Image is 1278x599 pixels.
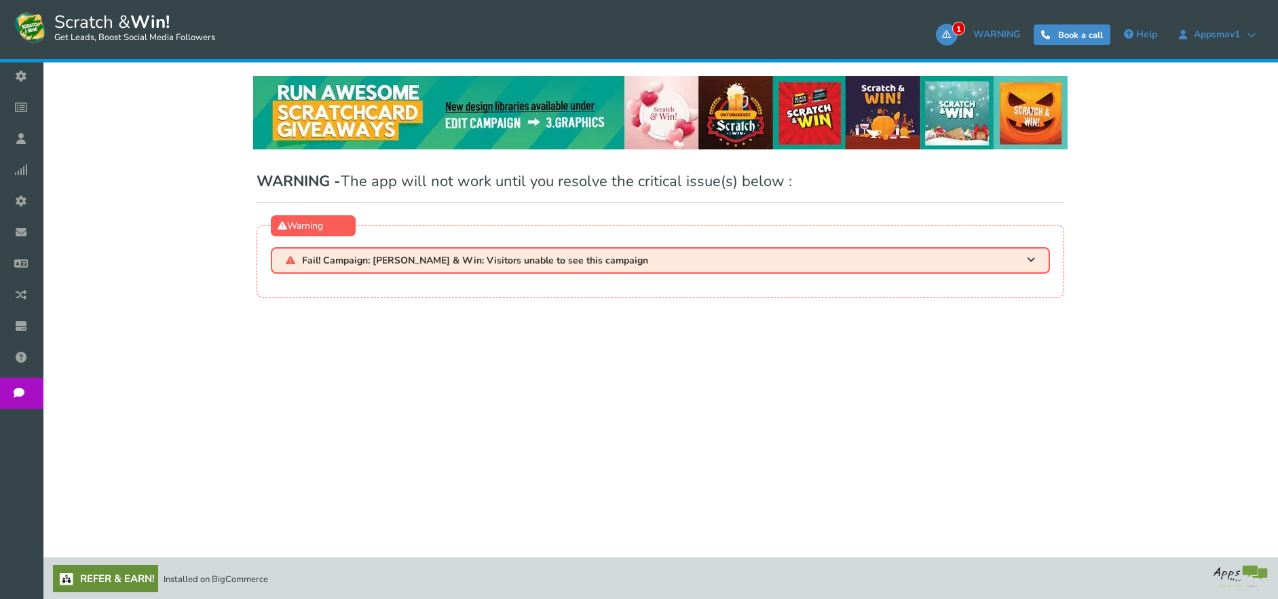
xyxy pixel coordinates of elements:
[302,255,648,266] span: Fail! Campaign: [PERSON_NAME] & Win: Visitors unable to see this campaign
[1058,29,1103,41] span: Book a call
[54,33,215,43] small: Get Leads, Boost Social Media Followers
[1214,565,1268,587] img: bg_logo_foot.webp
[271,215,356,236] div: Warning
[1136,28,1157,41] span: Help
[257,171,341,192] span: WARNING -
[257,175,1064,203] h1: The app will not work until you resolve the critical issue(s) below :
[973,28,1020,41] span: WARNING
[53,565,158,592] a: Refer & Earn!
[14,10,48,44] img: Scratch and Win
[1187,29,1247,40] span: Appsmav1
[253,76,1068,149] img: festival-poster-2020.webp
[1034,24,1110,45] a: Book a call
[936,24,1027,46] a: 1WARNING
[14,10,215,44] a: Scratch &Win! Get Leads, Boost Social Media Followers
[164,573,268,585] span: Installed on BigCommerce
[130,10,170,34] strong: Win!
[952,22,965,35] span: 1
[48,10,215,44] span: Scratch &
[1117,24,1164,46] a: Help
